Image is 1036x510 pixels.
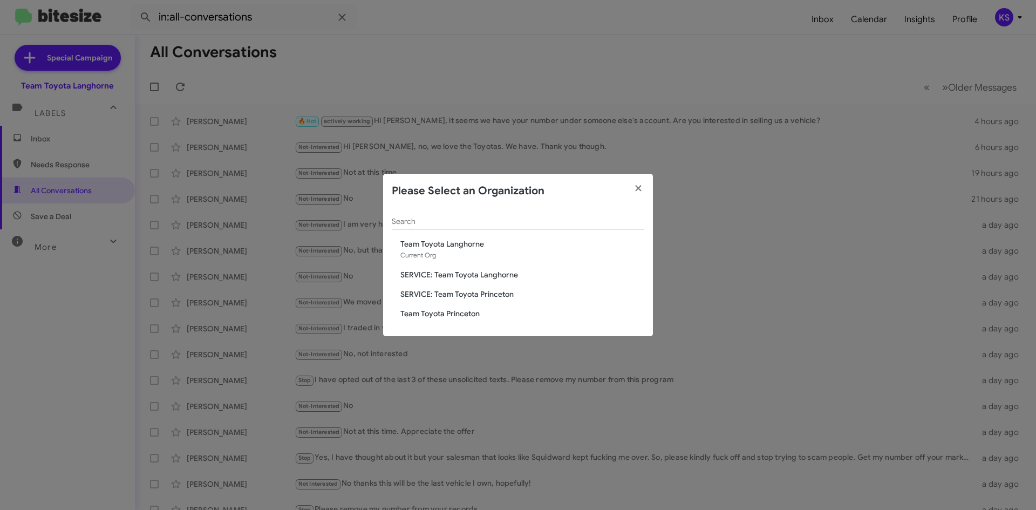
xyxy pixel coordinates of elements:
span: Team Toyota Princeton [400,308,644,319]
span: SERVICE: Team Toyota Langhorne [400,269,644,280]
span: Team Toyota Langhorne [400,239,644,249]
h2: Please Select an Organization [392,182,544,200]
span: SERVICE: Team Toyota Princeton [400,289,644,300]
span: Current Org [400,251,436,259]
